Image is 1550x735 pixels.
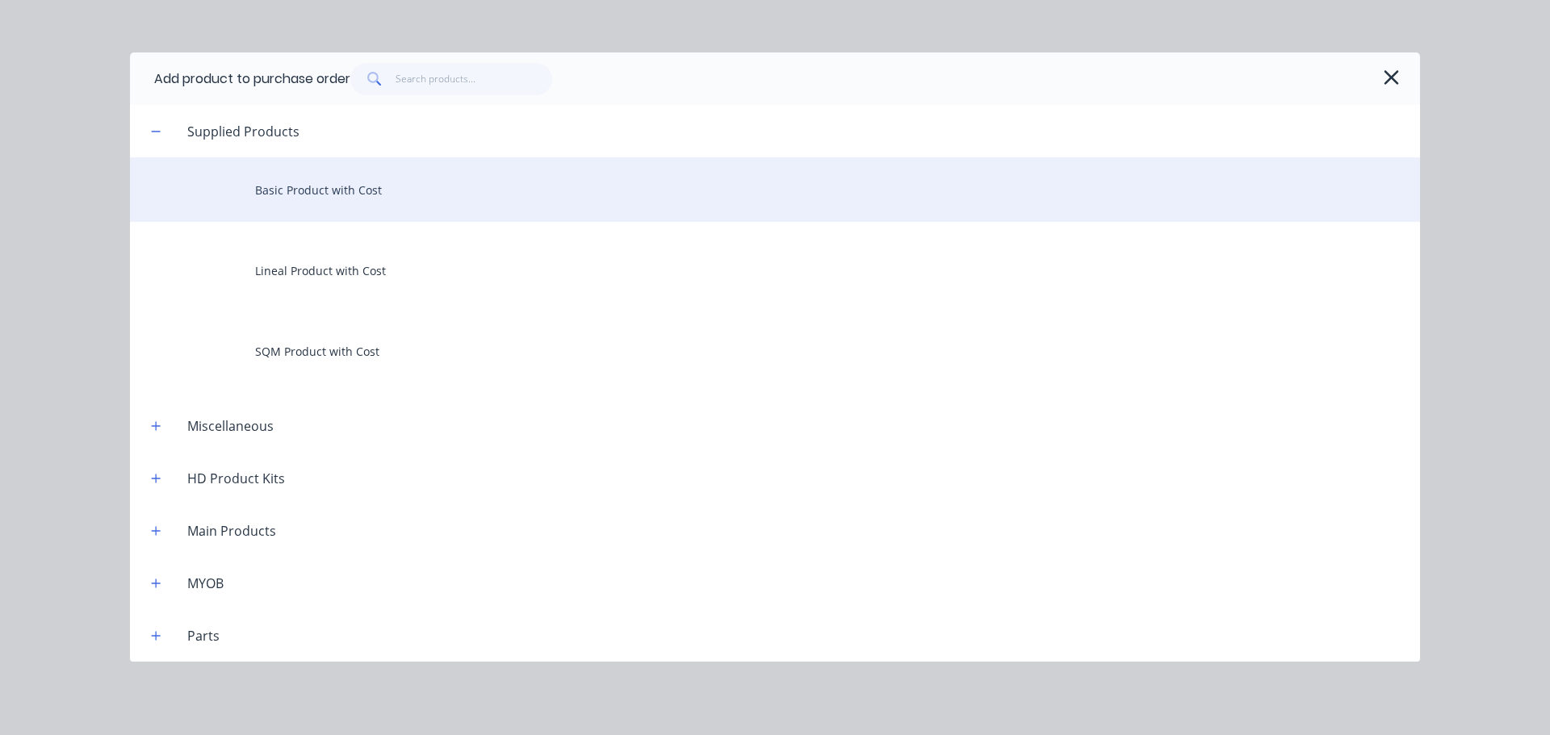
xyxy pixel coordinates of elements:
[396,63,553,95] input: Search products...
[174,416,287,436] div: Miscellaneous
[174,521,289,541] div: Main Products
[174,574,237,593] div: MYOB
[174,122,312,141] div: Supplied Products
[174,626,232,645] div: Parts
[174,469,298,488] div: HD Product Kits
[154,69,350,89] div: Add product to purchase order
